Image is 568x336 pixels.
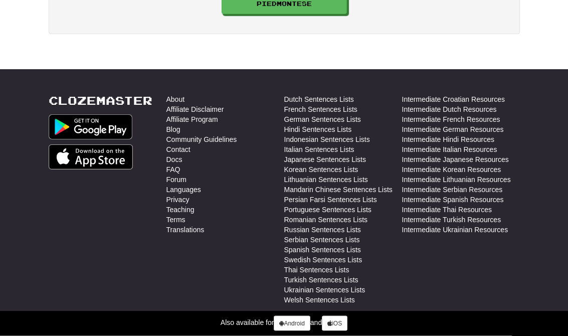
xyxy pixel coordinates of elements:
a: Intermediate Spanish Resources [402,195,504,205]
a: Intermediate Korean Resources [402,165,501,175]
a: Translations [166,225,205,235]
a: Contact [166,145,191,155]
a: Intermediate Lithuanian Resources [402,175,511,185]
small: Piedmontese [257,1,312,8]
a: Portuguese Sentences Lists [284,205,371,215]
a: Android [274,316,310,331]
a: Mandarin Chinese Sentences Lists [284,185,393,195]
a: Persian Farsi Sentences Lists [284,195,377,205]
a: Intermediate French Resources [402,115,500,125]
a: Teaching [166,205,195,215]
a: Forum [166,175,186,185]
img: Get it on Google Play [49,115,133,140]
a: Welsh Sentences Lists [284,295,355,305]
a: Serbian Sentences Lists [284,235,360,245]
a: Lithuanian Sentences Lists [284,175,368,185]
a: Privacy [166,195,190,205]
a: Korean Sentences Lists [284,165,358,175]
a: iOS [322,316,347,331]
a: Community Guidelines [166,135,237,145]
a: Thai Sentences Lists [284,265,349,275]
a: Docs [166,155,182,165]
a: Ukrainian Sentences Lists [284,285,365,295]
a: Intermediate Italian Resources [402,145,497,155]
a: Romanian Sentences Lists [284,215,368,225]
a: Japanese Sentences Lists [284,155,366,165]
a: Turkish Sentences Lists [284,275,358,285]
a: Spanish Sentences Lists [284,245,361,255]
img: Get it on App Store [49,145,133,170]
a: French Sentences Lists [284,105,357,115]
a: Intermediate Ukrainian Resources [402,225,508,235]
a: German Sentences Lists [284,115,361,125]
a: Affiliate Program [166,115,218,125]
a: Intermediate Turkish Resources [402,215,501,225]
a: Intermediate Hindi Resources [402,135,494,145]
a: Intermediate Japanese Resources [402,155,509,165]
a: Blog [166,125,180,135]
a: Intermediate Croatian Resources [402,95,505,105]
a: Dutch Sentences Lists [284,95,354,105]
a: Intermediate German Resources [402,125,504,135]
a: Swedish Sentences Lists [284,255,362,265]
a: Intermediate Thai Resources [402,205,492,215]
a: Indonesian Sentences Lists [284,135,370,145]
a: Italian Sentences Lists [284,145,354,155]
a: FAQ [166,165,180,175]
a: Hindi Sentences Lists [284,125,352,135]
a: Languages [166,185,201,195]
a: Intermediate Serbian Resources [402,185,503,195]
a: Intermediate Dutch Resources [402,105,497,115]
a: Russian Sentences Lists [284,225,361,235]
a: Terms [166,215,185,225]
a: Affiliate Disclaimer [166,105,224,115]
a: Clozemaster [49,95,152,107]
a: About [166,95,185,105]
